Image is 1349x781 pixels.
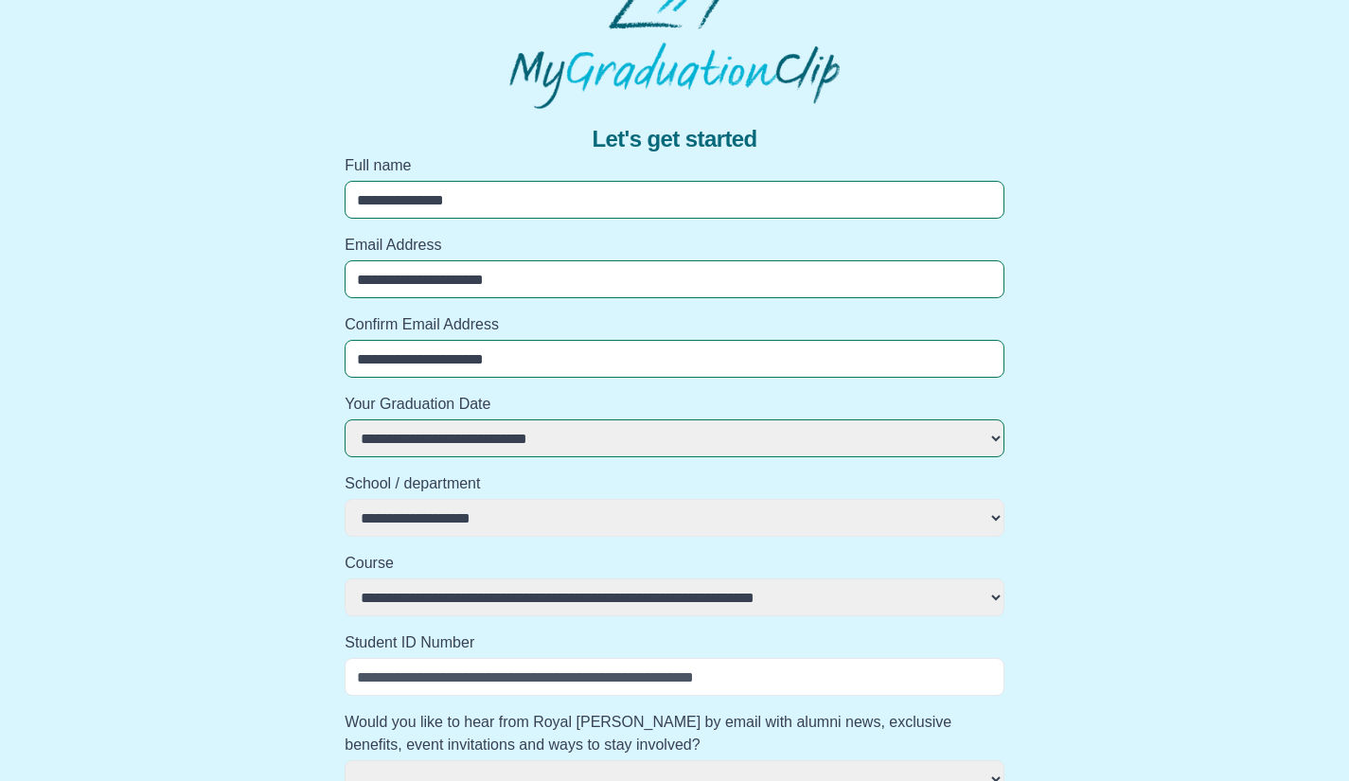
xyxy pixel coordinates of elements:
[345,154,1004,177] label: Full name
[345,393,1004,416] label: Your Graduation Date
[345,472,1004,495] label: School / department
[345,313,1004,336] label: Confirm Email Address
[345,631,1004,654] label: Student ID Number
[345,552,1004,575] label: Course
[345,234,1004,257] label: Email Address
[345,711,1004,756] label: Would you like to hear from Royal [PERSON_NAME] by email with alumni news, exclusive benefits, ev...
[592,124,756,154] span: Let's get started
